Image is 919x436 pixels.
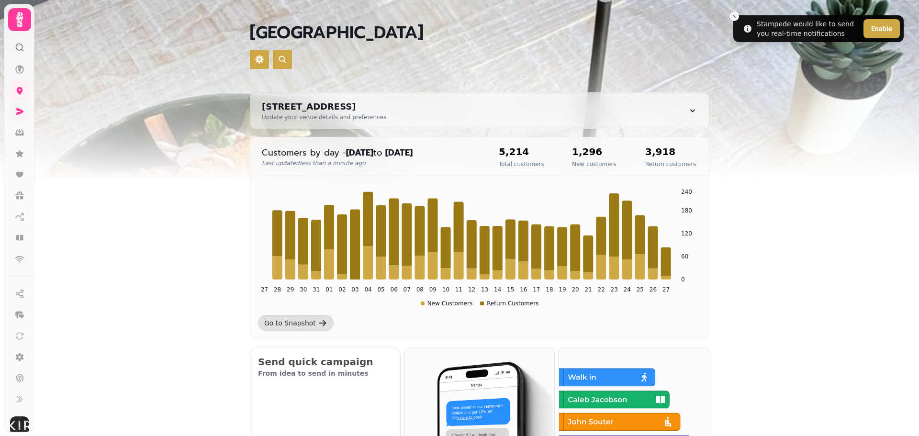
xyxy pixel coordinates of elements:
tspan: 11 [455,286,462,293]
tspan: 20 [572,286,579,293]
tspan: 0 [681,276,685,283]
h2: 3,918 [645,145,696,158]
p: Customers by day - to [262,146,480,159]
tspan: 06 [391,286,398,293]
tspan: 22 [598,286,605,293]
tspan: 25 [637,286,644,293]
tspan: 13 [481,286,488,293]
p: Last updated less than a minute ago [262,159,480,167]
tspan: 27 [662,286,670,293]
div: Return Customers [480,300,538,307]
tspan: 05 [377,286,384,293]
tspan: 16 [520,286,527,293]
p: New customers [572,160,616,168]
tspan: 60 [681,253,688,260]
tspan: 14 [494,286,501,293]
p: Total customers [499,160,544,168]
tspan: 12 [468,286,475,293]
tspan: 01 [325,286,333,293]
h2: Send quick campaign [258,355,392,369]
tspan: 09 [429,286,437,293]
tspan: 120 [681,230,692,237]
tspan: 29 [287,286,294,293]
tspan: 03 [351,286,359,293]
tspan: 18 [546,286,553,293]
tspan: 10 [442,286,449,293]
strong: [DATE] [385,146,413,159]
button: Close toast [729,11,739,21]
tspan: 08 [416,286,424,293]
tspan: 19 [559,286,566,293]
a: Go to Snapshot [258,315,334,331]
h2: 5,214 [499,145,544,158]
h2: 1,296 [572,145,616,158]
tspan: 180 [681,207,692,214]
tspan: 23 [611,286,618,293]
div: Stampede would like to send you real-time notifications [757,19,860,38]
tspan: 28 [274,286,281,293]
div: New Customers [421,300,473,307]
tspan: 26 [650,286,657,293]
strong: [DATE] [346,146,373,159]
p: From idea to send in minutes [258,369,392,378]
button: User avatar [8,416,31,436]
tspan: 04 [364,286,371,293]
tspan: 07 [403,286,411,293]
tspan: 30 [300,286,307,293]
tspan: 27 [261,286,268,293]
img: User avatar [10,416,29,436]
tspan: 15 [507,286,514,293]
tspan: 24 [624,286,631,293]
tspan: 02 [338,286,346,293]
tspan: 240 [681,189,692,195]
button: Enable [863,19,900,38]
div: [STREET_ADDRESS] [262,100,386,113]
tspan: 17 [533,286,540,293]
tspan: 31 [313,286,320,293]
div: Go to Snapshot [264,318,316,328]
div: Update your venue details and preferences [262,113,386,121]
p: Return customers [645,160,696,168]
tspan: 21 [584,286,592,293]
